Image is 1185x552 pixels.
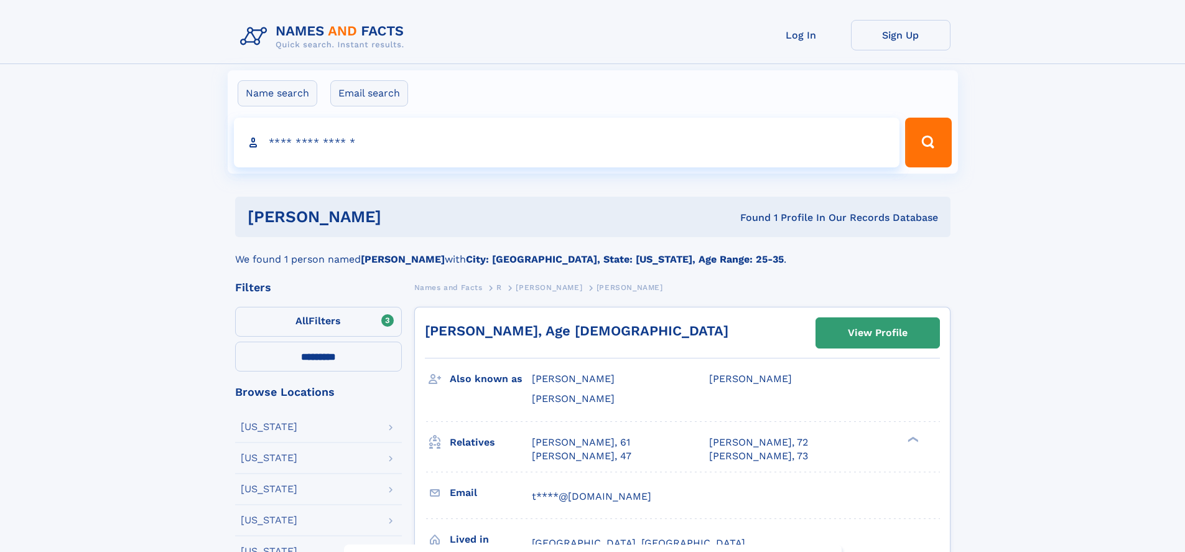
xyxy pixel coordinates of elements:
[904,435,919,443] div: ❯
[532,373,615,385] span: [PERSON_NAME]
[235,307,402,337] label: Filters
[466,253,784,265] b: City: [GEOGRAPHIC_DATA], State: [US_STATE], Age Range: 25-35
[450,482,532,503] h3: Email
[597,283,663,292] span: [PERSON_NAME]
[241,484,297,494] div: [US_STATE]
[450,432,532,453] h3: Relatives
[516,279,582,295] a: [PERSON_NAME]
[238,80,317,106] label: Name search
[235,20,414,54] img: Logo Names and Facts
[235,237,950,267] div: We found 1 person named with .
[361,253,445,265] b: [PERSON_NAME]
[248,209,561,225] h1: [PERSON_NAME]
[709,436,808,449] a: [PERSON_NAME], 72
[414,279,483,295] a: Names and Facts
[295,315,309,327] span: All
[560,211,938,225] div: Found 1 Profile In Our Records Database
[241,515,297,525] div: [US_STATE]
[496,283,502,292] span: R
[816,318,939,348] a: View Profile
[848,319,908,347] div: View Profile
[532,393,615,405] span: [PERSON_NAME]
[516,283,582,292] span: [PERSON_NAME]
[905,118,951,167] button: Search Button
[532,449,631,463] a: [PERSON_NAME], 47
[235,282,402,293] div: Filters
[330,80,408,106] label: Email search
[751,20,851,50] a: Log In
[709,373,792,385] span: [PERSON_NAME]
[235,386,402,398] div: Browse Locations
[532,537,745,549] span: [GEOGRAPHIC_DATA], [GEOGRAPHIC_DATA]
[234,118,900,167] input: search input
[241,422,297,432] div: [US_STATE]
[425,323,728,339] a: [PERSON_NAME], Age [DEMOGRAPHIC_DATA]
[709,449,808,463] a: [PERSON_NAME], 73
[496,279,502,295] a: R
[241,453,297,463] div: [US_STATE]
[450,529,532,550] h3: Lived in
[851,20,950,50] a: Sign Up
[532,436,630,449] a: [PERSON_NAME], 61
[450,368,532,390] h3: Also known as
